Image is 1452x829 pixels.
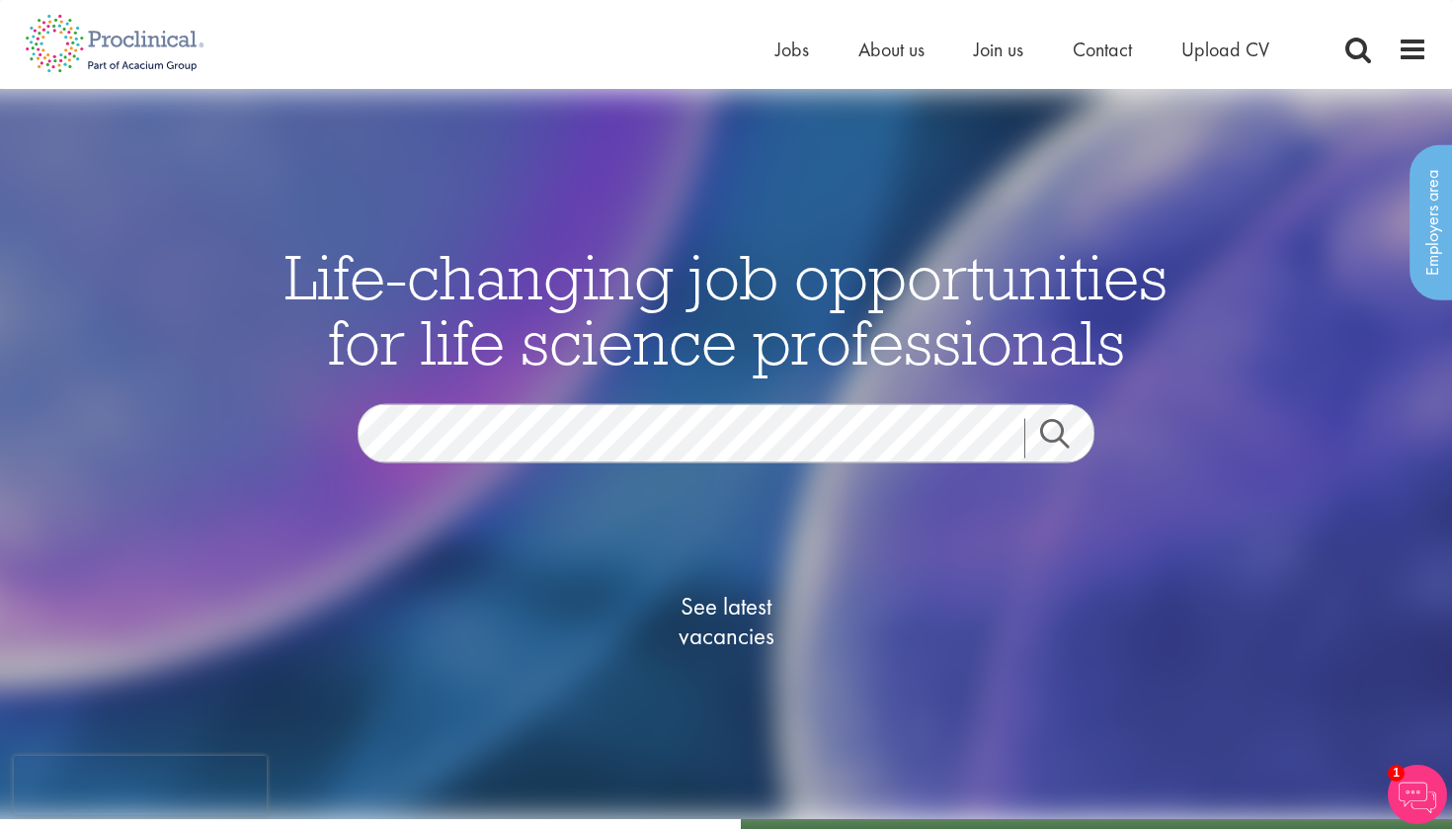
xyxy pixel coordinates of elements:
span: Life-changing job opportunities for life science professionals [284,237,1168,381]
span: See latest vacancies [627,592,825,651]
span: 1 [1388,765,1405,782]
iframe: reCAPTCHA [14,756,267,815]
a: See latestvacancies [627,513,825,730]
a: Job search submit button [1024,419,1109,458]
a: Contact [1073,37,1132,62]
a: Join us [974,37,1023,62]
img: Chatbot [1388,765,1447,824]
a: Jobs [775,37,809,62]
a: Upload CV [1181,37,1269,62]
a: About us [858,37,925,62]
